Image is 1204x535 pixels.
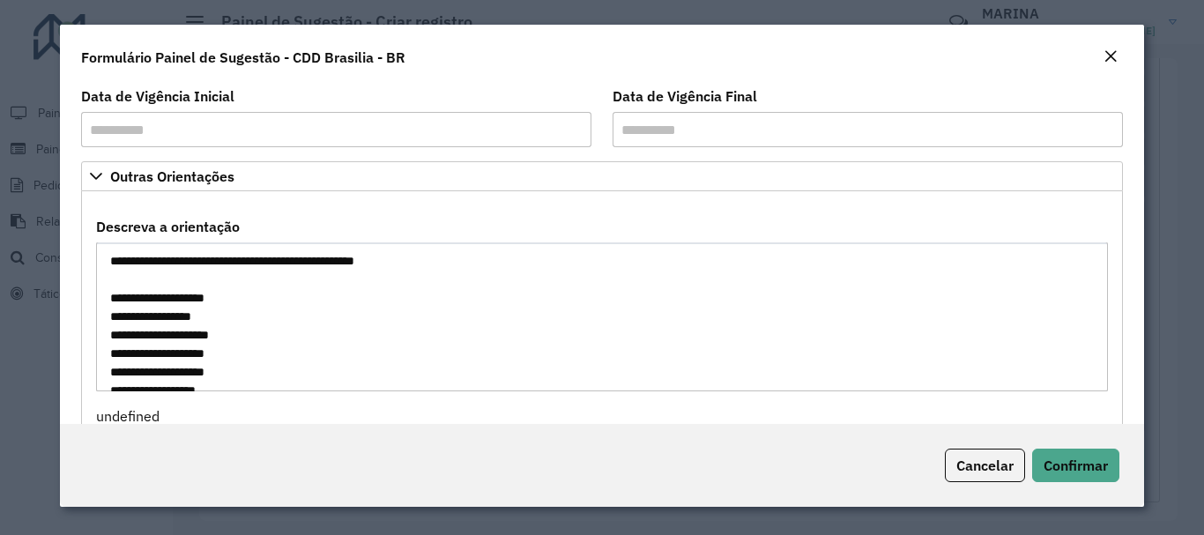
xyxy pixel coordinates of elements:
span: undefined [96,407,160,425]
span: Outras Orientações [110,169,234,183]
button: Confirmar [1032,449,1119,482]
label: Data de Vigência Inicial [81,85,234,107]
button: Cancelar [945,449,1025,482]
label: Descreva a orientação [96,216,240,237]
a: Outras Orientações [81,161,1122,191]
span: Cancelar [956,457,1014,474]
em: Fechar [1104,49,1118,63]
span: Confirmar [1044,457,1108,474]
div: Outras Orientações [81,191,1122,435]
h4: Formulário Painel de Sugestão - CDD Brasilia - BR [81,47,405,68]
button: Close [1098,46,1123,69]
label: Data de Vigência Final [613,85,757,107]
